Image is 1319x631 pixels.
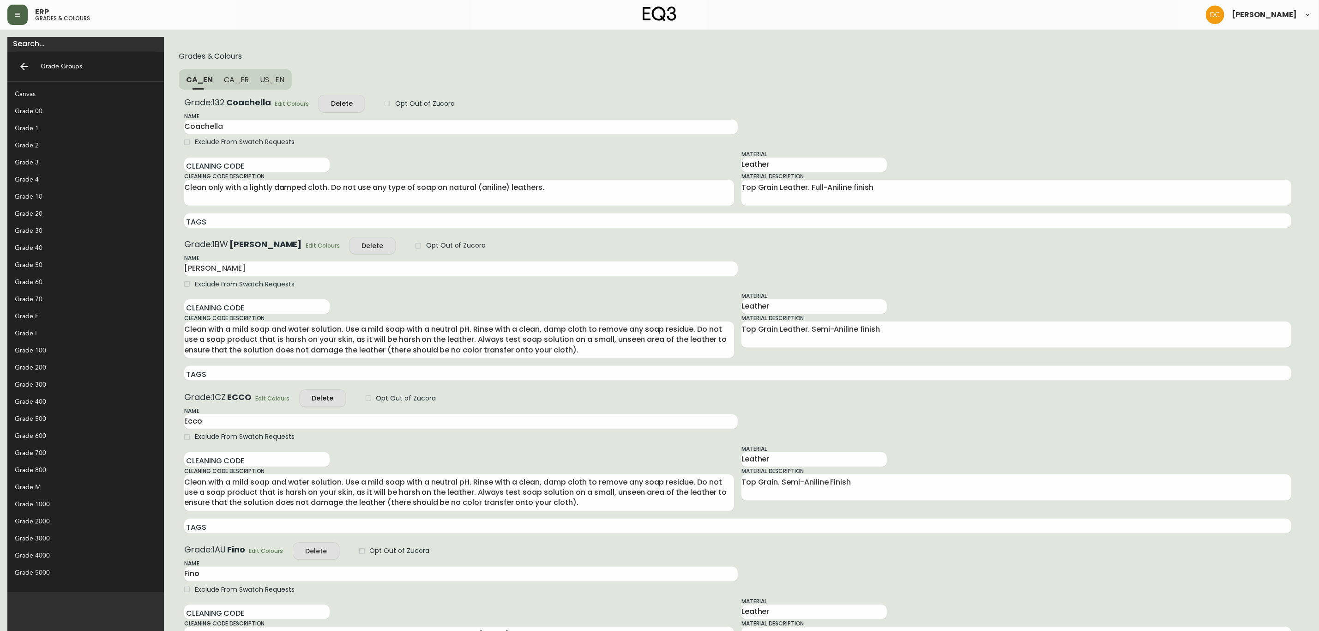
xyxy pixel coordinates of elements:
div: Grade 00 [15,106,142,116]
div: Grade 1000 [15,499,142,509]
div: Grade 40 [7,239,164,256]
div: Grade 800 [7,461,164,479]
b: [PERSON_NAME] [229,238,301,250]
img: 7eb451d6983258353faa3212700b340b [1206,6,1224,24]
div: Grade 2000 [15,516,142,526]
span: Edit Colours [249,546,283,556]
textarea: Clean only with a lightly damped cloth. Do not use any type of soap on natural (aniline) leathers. [184,182,734,203]
div: Delete [305,546,327,557]
button: Delete [300,390,346,407]
span: [PERSON_NAME] [1232,11,1297,18]
textarea: Top Grain. Semi-Aniline Finish [741,477,1291,498]
div: Grade 50 [15,260,142,270]
div: Grade 3 [7,154,164,171]
div: Grade F [7,308,164,325]
span: Grade: 1BW [184,238,228,250]
div: Grade 60 [15,277,142,287]
div: Grade 2 [7,137,164,154]
div: Grade 1 [15,123,142,133]
div: Grade 200 [7,359,164,376]
div: Grade I [15,328,142,338]
span: US_EN [260,75,285,85]
span: Opt Out of Zucora [370,546,429,556]
span: CA_FR [224,75,249,85]
div: Grade 100 [15,346,142,355]
div: Delete [312,393,333,404]
div: Grade 300 [15,380,142,389]
div: Grade M [15,482,142,492]
div: Grade 4000 [15,551,142,560]
span: Grade: 132 [184,97,225,108]
div: Grade 4 [7,171,164,188]
button: Edit Colours [272,98,311,109]
div: Grade 600 [15,431,142,441]
span: Exclude From Swatch Requests [195,585,295,595]
span: Exclude From Swatch Requests [195,137,295,147]
div: Grade 400 [15,397,142,407]
div: Grade I [7,325,164,342]
a: Back [13,55,35,78]
div: Grade 00 [7,103,164,120]
div: Grade 70 [15,294,142,304]
div: Grade 2000 [7,513,164,530]
div: Grade 1 [7,120,164,137]
div: Grade 30 [7,222,164,239]
div: Grade 400 [7,393,164,410]
span: Grade: 1CZ [184,391,226,403]
textarea: Top Grain Leather. Full-Aniline finish [741,182,1291,203]
span: Opt Out of Zucora [426,241,486,250]
div: Grade 500 [7,410,164,427]
img: logo [643,6,677,21]
b: Fino [227,544,245,555]
div: Grade 500 [15,414,142,424]
div: Grade 700 [15,448,142,458]
b: ECCO [227,391,252,403]
div: Grade 10 [15,192,142,201]
h5: grades & colours [35,16,90,21]
span: Edit Colours [275,99,309,109]
textarea: Clean with a mild soap and water solution. Use a mild soap with a neutral pH. Rinse with a clean,... [184,477,734,508]
div: Grade M [7,479,164,496]
button: Delete [319,95,365,112]
div: Grade 700 [7,444,164,461]
button: Delete [293,543,339,560]
span: Opt Out of Zucora [376,394,436,403]
div: Grade 50 [7,256,164,273]
button: Edit Colours [253,393,292,404]
div: Grade 20 [15,209,142,218]
div: Grade 10 [7,188,164,205]
textarea: Top Grain Leather. Semi-Aniline finish [741,324,1291,345]
div: Grade 3000 [15,534,142,543]
div: Grade 30 [15,226,142,236]
div: Grade 5000 [7,564,164,581]
span: CA_EN [186,75,213,85]
div: Grade 1000 [7,496,164,513]
div: Canvas [15,89,142,99]
div: Grade 800 [15,465,142,475]
button: Delete [349,237,396,255]
div: Grade 20 [7,205,164,222]
div: Grade 3 [15,158,142,167]
textarea: Clean with a mild soap and water solution. Use a mild soap with a neutral pH. Rinse with a clean,... [184,324,734,355]
div: Delete [331,98,353,109]
span: Edit Colours [306,241,340,250]
div: Grade 4 [15,175,142,184]
span: Edit Colours [256,394,290,403]
button: Edit Colours [247,546,286,557]
div: Grade 300 [7,376,164,393]
input: Search... [13,37,158,52]
div: Delete [362,240,384,252]
span: Grade: 1AU [184,544,226,555]
div: Grade 4000 [7,547,164,564]
button: Edit Colours [303,240,342,251]
div: Canvas [7,85,164,103]
div: Grade 3000 [7,530,164,547]
h5: Grades & Colours [179,52,1297,61]
div: Grade 200 [15,363,142,372]
div: Grade 40 [15,243,142,253]
span: Opt Out of Zucora [395,99,455,109]
span: Exclude From Swatch Requests [195,279,295,289]
span: Exclude From Swatch Requests [195,432,295,442]
div: Grade 2 [15,140,142,150]
div: Grade 5000 [15,568,142,577]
